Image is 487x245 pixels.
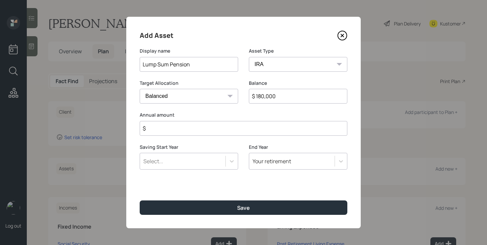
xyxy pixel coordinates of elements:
label: Asset Type [249,48,347,54]
div: Your retirement [253,158,291,165]
div: Select... [143,158,163,165]
label: Display name [140,48,238,54]
label: Annual amount [140,112,347,118]
div: Save [237,204,250,211]
h4: Add Asset [140,30,173,41]
label: End Year [249,144,347,150]
label: Target Allocation [140,80,238,86]
button: Save [140,200,347,215]
label: Saving Start Year [140,144,238,150]
label: Balance [249,80,347,86]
